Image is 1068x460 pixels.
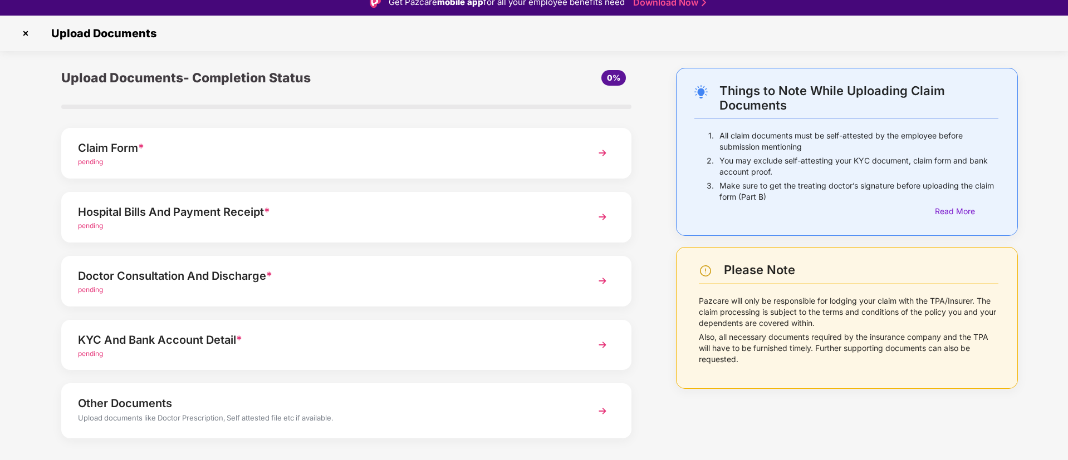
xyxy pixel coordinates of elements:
span: Upload Documents [40,27,162,40]
p: Also, all necessary documents required by the insurance company and the TPA will have to be furni... [699,332,998,365]
div: Please Note [724,263,998,278]
div: Read More [935,205,998,217]
div: Hospital Bills And Payment Receipt [78,203,570,221]
img: svg+xml;base64,PHN2ZyBpZD0iTmV4dCIgeG1sbnM9Imh0dHA6Ly93d3cudzMub3JnLzIwMDAvc3ZnIiB3aWR0aD0iMzYiIG... [592,271,613,291]
span: pending [78,285,103,294]
p: 1. [708,130,714,152]
p: Pazcare will only be responsible for lodging your claim with the TPA/Insurer. The claim processin... [699,295,998,329]
img: svg+xml;base64,PHN2ZyBpZD0iV2FybmluZ18tXzI0eDI0IiBkYXRhLW5hbWU9Ildhcm5pbmcgLSAyNHgyNCIgeG1sbnM9Im... [699,264,712,278]
img: svg+xml;base64,PHN2ZyBpZD0iQ3Jvc3MtMzJ4MzIiIHhtbG5zPSJodHRwOi8vd3d3LnczLm9yZy8yMDAwL3N2ZyIgd2lkdG... [17,24,35,42]
p: All claim documents must be self-attested by the employee before submission mentioning [719,130,998,152]
span: pending [78,157,103,166]
img: svg+xml;base64,PHN2ZyBpZD0iTmV4dCIgeG1sbnM9Imh0dHA6Ly93d3cudzMub3JnLzIwMDAvc3ZnIiB3aWR0aD0iMzYiIG... [592,335,613,355]
img: svg+xml;base64,PHN2ZyBpZD0iTmV4dCIgeG1sbnM9Imh0dHA6Ly93d3cudzMub3JnLzIwMDAvc3ZnIiB3aWR0aD0iMzYiIG... [592,207,613,227]
span: 0% [607,73,620,82]
div: Upload documents like Doctor Prescription, Self attested file etc if available. [78,412,570,427]
img: svg+xml;base64,PHN2ZyBpZD0iTmV4dCIgeG1sbnM9Imh0dHA6Ly93d3cudzMub3JnLzIwMDAvc3ZnIiB3aWR0aD0iMzYiIG... [592,401,613,421]
span: pending [78,221,103,230]
p: 3. [707,180,714,202]
p: You may exclude self-attesting your KYC document, claim form and bank account proof. [719,155,998,177]
img: svg+xml;base64,PHN2ZyB4bWxucz0iaHR0cDovL3d3dy53My5vcmcvMjAwMC9zdmciIHdpZHRoPSIyNC4wOTMiIGhlaWdodD... [694,85,708,98]
p: 2. [707,155,714,177]
div: Upload Documents- Completion Status [61,68,442,88]
div: Things to Note While Uploading Claim Documents [719,83,998,112]
span: pending [78,349,103,358]
div: KYC And Bank Account Detail [78,331,570,349]
div: Doctor Consultation And Discharge [78,267,570,285]
div: Claim Form [78,139,570,157]
div: Other Documents [78,394,570,412]
img: svg+xml;base64,PHN2ZyBpZD0iTmV4dCIgeG1sbnM9Imh0dHA6Ly93d3cudzMub3JnLzIwMDAvc3ZnIiB3aWR0aD0iMzYiIG... [592,143,613,163]
p: Make sure to get the treating doctor’s signature before uploading the claim form (Part B) [719,180,998,202]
